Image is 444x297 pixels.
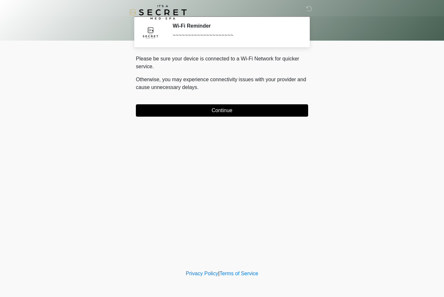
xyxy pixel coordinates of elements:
h2: Wi-Fi Reminder [173,23,298,29]
button: Continue [136,104,308,117]
span: . [197,84,199,90]
div: ~~~~~~~~~~~~~~~~~~~~ [173,32,298,39]
a: Terms of Service [219,271,258,276]
a: | [218,271,219,276]
img: It's A Secret Med Spa Logo [129,5,187,19]
p: Please be sure your device is connected to a Wi-Fi Network for quicker service. [136,55,308,71]
img: Agent Avatar [141,23,160,42]
p: Otherwise, you may experience connectivity issues with your provider and cause unnecessary delays [136,76,308,91]
a: Privacy Policy [186,271,218,276]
